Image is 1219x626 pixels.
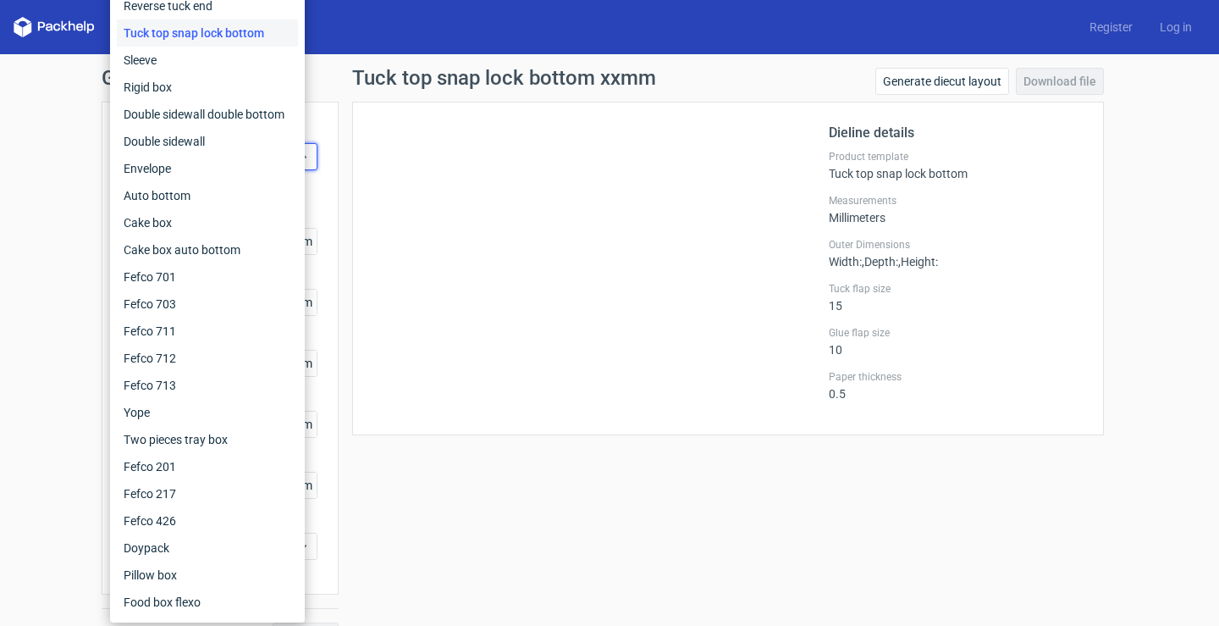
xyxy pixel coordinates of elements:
[829,194,1083,208] label: Measurements
[117,74,298,101] div: Rigid box
[117,19,298,47] div: Tuck top snap lock bottom
[117,236,298,263] div: Cake box auto bottom
[829,194,1083,224] div: Millimeters
[117,209,298,236] div: Cake box
[1146,19,1205,36] a: Log in
[829,255,862,269] span: Width :
[875,68,1009,95] a: Generate diecut layout
[829,238,1083,252] label: Outer Dimensions
[117,480,298,507] div: Fefco 217
[829,370,1083,401] div: 0.5
[898,255,938,269] span: , Height :
[829,370,1083,384] label: Paper thickness
[117,318,298,345] div: Fefco 711
[829,150,1083,180] div: Tuck top snap lock bottom
[102,68,1117,88] h1: Generate new dieline
[117,128,298,155] div: Double sidewall
[117,589,298,616] div: Food box flexo
[117,182,298,209] div: Auto bottom
[117,535,298,562] div: Doypack
[117,47,298,74] div: Sleeve
[117,101,298,128] div: Double sidewall double bottom
[117,291,298,318] div: Fefco 703
[117,562,298,589] div: Pillow box
[829,326,1083,357] div: 10
[117,426,298,453] div: Two pieces tray box
[829,282,1083,296] label: Tuck flap size
[862,255,898,269] span: , Depth :
[117,453,298,480] div: Fefco 201
[117,507,298,535] div: Fefco 426
[117,372,298,399] div: Fefco 713
[829,326,1083,340] label: Glue flap size
[117,155,298,182] div: Envelope
[1076,19,1146,36] a: Register
[117,399,298,426] div: Yope
[117,345,298,372] div: Fefco 712
[829,123,1083,143] h2: Dieline details
[117,263,298,291] div: Fefco 701
[829,282,1083,313] div: 15
[352,68,656,88] h1: Tuck top snap lock bottom xxmm
[829,150,1083,163] label: Product template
